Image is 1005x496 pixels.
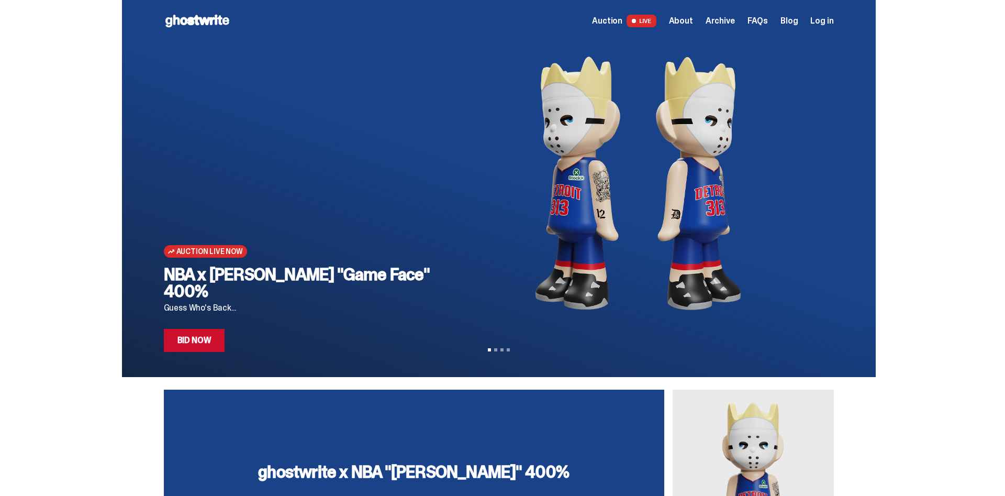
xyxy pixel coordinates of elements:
h2: NBA x [PERSON_NAME] "Game Face" 400% [164,266,443,300]
button: View slide 2 [494,348,497,351]
span: Auction [592,17,622,25]
button: View slide 3 [500,348,504,351]
span: LIVE [627,15,656,27]
h3: ghostwrite x NBA "[PERSON_NAME]" 400% [258,464,569,480]
p: Guess Who's Back... [164,304,443,312]
a: Archive [706,17,735,25]
a: Auction LIVE [592,15,656,27]
button: View slide 4 [507,348,510,351]
a: About [669,17,693,25]
a: Log in [810,17,833,25]
a: Blog [780,17,798,25]
span: Auction Live Now [176,247,243,256]
img: NBA x Eminem "Game Face" 400% [460,42,817,325]
a: Bid Now [164,329,225,352]
a: FAQs [747,17,768,25]
button: View slide 1 [488,348,491,351]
